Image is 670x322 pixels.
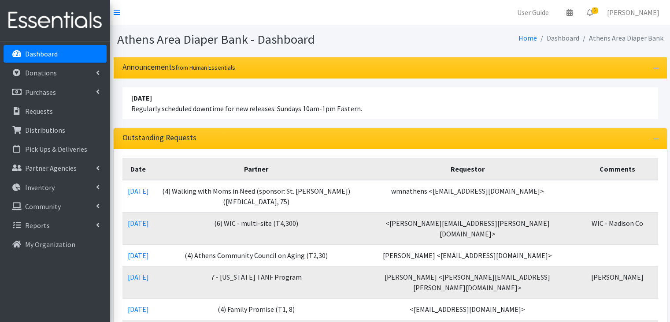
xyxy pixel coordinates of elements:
td: <[PERSON_NAME][EMAIL_ADDRESS][PERSON_NAME][DOMAIN_NAME]> [359,212,577,244]
td: [PERSON_NAME] [577,266,658,298]
td: 7 - [US_STATE] TANF Program [154,266,359,298]
a: Pick Ups & Deliveries [4,140,107,158]
a: Requests [4,102,107,120]
p: My Organization [25,240,75,249]
a: User Guide [510,4,556,21]
h3: Announcements [122,63,235,72]
span: 6 [592,7,598,14]
a: Partner Agencies [4,159,107,177]
td: [PERSON_NAME] <[PERSON_NAME][EMAIL_ADDRESS][PERSON_NAME][DOMAIN_NAME]> [359,266,577,298]
a: Community [4,198,107,215]
a: Purchases [4,83,107,101]
td: wmnathens <[EMAIL_ADDRESS][DOMAIN_NAME]> [359,180,577,213]
a: Inventory [4,179,107,196]
td: [PERSON_NAME] <[EMAIL_ADDRESS][DOMAIN_NAME]> [359,244,577,266]
th: Comments [577,158,658,180]
a: 6 [580,4,600,21]
li: Regularly scheduled downtime for new releases: Sundays 10am-1pm Eastern. [122,87,658,119]
a: My Organization [4,236,107,253]
strong: [DATE] [131,94,152,102]
li: Dashboard [537,32,579,45]
td: <[EMAIL_ADDRESS][DOMAIN_NAME]> [359,298,577,320]
p: Purchases [25,88,56,97]
a: Donations [4,64,107,82]
p: Donations [25,68,57,77]
p: Pick Ups & Deliveries [25,145,87,154]
p: Reports [25,221,50,230]
p: Requests [25,107,53,116]
img: HumanEssentials [4,6,107,35]
td: (4) Walking with Moms in Need (sponsor: St. [PERSON_NAME]) ([MEDICAL_DATA], 75) [154,180,359,213]
a: Home [518,34,537,42]
a: Reports [4,217,107,234]
th: Partner [154,158,359,180]
td: (4) Family Promise (T1, 8) [154,298,359,320]
h3: Outstanding Requests [122,133,196,142]
p: Distributions [25,126,65,135]
a: Dashboard [4,45,107,63]
td: WIC - Madison Co [577,212,658,244]
a: [DATE] [128,273,149,281]
p: Partner Agencies [25,164,77,172]
small: from Human Essentials [175,64,235,71]
a: Distributions [4,121,107,139]
a: [PERSON_NAME] [600,4,666,21]
a: [DATE] [128,187,149,195]
p: Community [25,202,61,211]
a: [DATE] [128,251,149,260]
td: (6) WIC - multi-site (T4,300) [154,212,359,244]
a: [DATE] [128,305,149,314]
th: Requestor [359,158,577,180]
a: [DATE] [128,219,149,228]
p: Dashboard [25,49,58,58]
td: (4) Athens Community Council on Aging (T2,30) [154,244,359,266]
h1: Athens Area Diaper Bank - Dashboard [117,32,387,47]
p: Inventory [25,183,55,192]
li: Athens Area Diaper Bank [579,32,663,45]
th: Date [122,158,154,180]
